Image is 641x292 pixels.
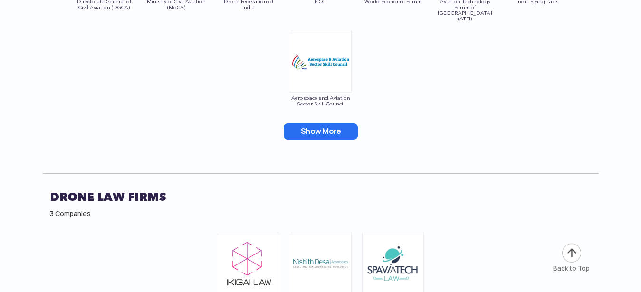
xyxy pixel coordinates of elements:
span: Aerospace and Aviation Sector Skill Council [289,95,352,106]
img: ic_arrow-up.png [561,243,582,264]
button: Show More [284,123,358,140]
h2: Drone Law Firms [50,185,592,209]
a: Aerospace and Aviation Sector Skill Council [289,57,352,106]
img: ic_aerospaceandaviationsector.png [290,31,352,93]
div: Back to Top [553,264,590,273]
div: 3 Companies [50,209,592,218]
